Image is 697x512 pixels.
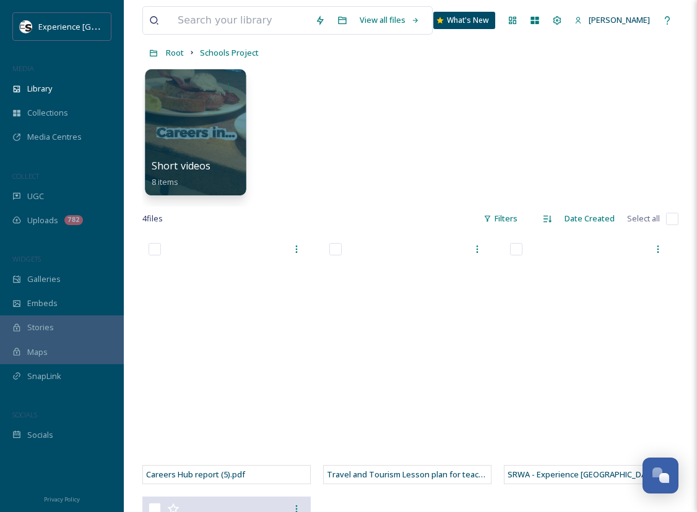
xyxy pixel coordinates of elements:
span: COLLECT [12,171,39,181]
a: Root [166,45,184,60]
span: Root [166,47,184,58]
span: Short videos [152,159,211,173]
span: Experience [GEOGRAPHIC_DATA] [38,20,161,32]
span: Schools Project [200,47,259,58]
span: Embeds [27,297,58,309]
span: MEDIA [12,64,34,73]
span: Uploads [27,215,58,226]
span: Stories [27,322,54,333]
span: Select all [627,213,660,224]
span: 4 file s [142,213,163,224]
div: Date Created [558,207,621,231]
button: Open Chat [643,458,678,493]
span: Galleries [27,273,61,285]
span: Maps [27,346,48,358]
span: Travel and Tourism Lesson plan for teachers (1).pdf [327,469,522,480]
span: UGC [27,190,44,202]
span: Careers Hub report (5).pdf [146,469,245,480]
span: Media Centres [27,131,82,143]
a: View all files [353,8,426,32]
span: WIDGETS [12,254,41,263]
span: [PERSON_NAME] [589,14,650,25]
a: Privacy Policy [44,491,80,506]
img: WSCC%20ES%20Socials%20Icon%20-%20Secondary%20-%20Black.jpg [20,20,32,33]
div: 782 [64,215,83,225]
span: Socials [27,429,53,441]
span: Privacy Policy [44,495,80,503]
span: SOCIALS [12,410,37,419]
span: Collections [27,107,68,119]
a: Schools Project [200,45,259,60]
a: Short videos8 items [152,160,211,187]
div: Filters [477,207,524,231]
span: SnapLink [27,370,61,382]
a: [PERSON_NAME] [568,8,656,32]
input: Search your library [171,7,309,34]
span: 8 items [152,176,179,187]
span: Library [27,83,52,95]
a: What's New [433,12,495,29]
